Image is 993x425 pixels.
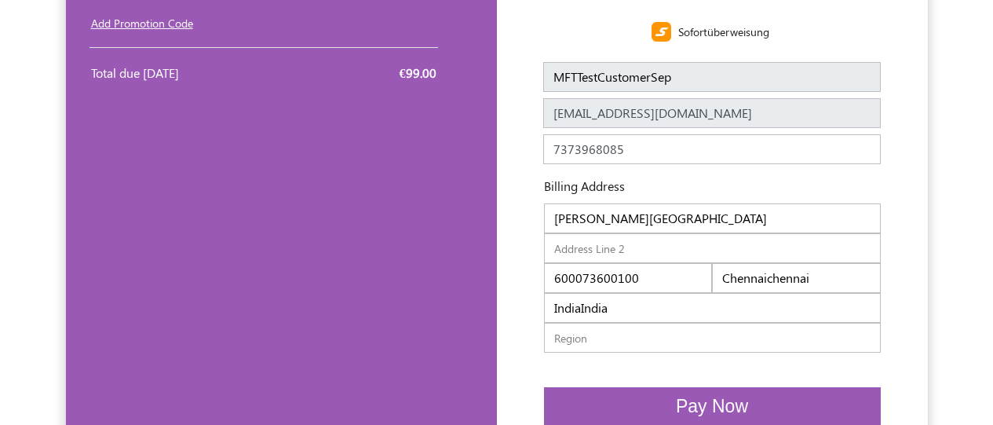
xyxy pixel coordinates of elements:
input: Postal code [544,263,713,293]
input: Name [543,62,881,92]
div: Total due [DATE] [91,64,253,82]
input: City [712,263,881,293]
h6: Billing Address [520,178,625,193]
input: Country [544,293,881,323]
input: Phone [543,134,881,164]
input: Region [544,323,881,353]
input: Address Line 1 [544,203,881,233]
span: €99.00 [400,64,436,81]
label: Sofortüberweisung [678,24,769,40]
input: E-mail [543,98,881,128]
a: Add Promotion Code [91,16,193,31]
input: Address Line 2 [544,233,881,263]
img: Sofortuberweisung.png [652,22,671,42]
span: Pay Now [676,396,748,416]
